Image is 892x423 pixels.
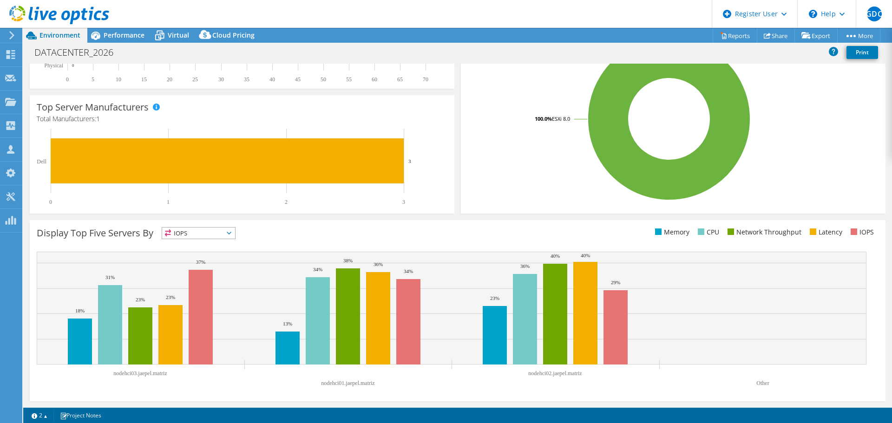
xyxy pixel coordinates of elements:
[551,253,560,259] text: 40%
[313,267,322,272] text: 34%
[581,253,590,258] text: 40%
[837,28,880,43] a: More
[283,321,292,326] text: 13%
[167,76,172,83] text: 20
[72,63,74,68] text: 0
[408,158,411,164] text: 3
[809,10,817,18] svg: \n
[44,62,63,69] text: Physical
[104,31,144,39] span: Performance
[75,308,85,313] text: 18%
[49,199,52,205] text: 0
[846,46,878,59] a: Print
[244,76,249,83] text: 35
[141,76,147,83] text: 15
[92,76,94,83] text: 5
[96,114,100,123] span: 1
[37,114,447,124] h4: Total Manufacturers:
[490,295,499,301] text: 23%
[196,259,205,265] text: 37%
[653,227,689,237] li: Memory
[756,380,769,386] text: Other
[167,199,170,205] text: 1
[53,410,108,421] a: Project Notes
[397,76,403,83] text: 65
[725,227,801,237] li: Network Throughput
[757,28,795,43] a: Share
[520,263,530,269] text: 36%
[611,280,620,285] text: 29%
[372,76,377,83] text: 60
[39,31,80,39] span: Environment
[404,268,413,274] text: 34%
[713,28,757,43] a: Reports
[192,76,198,83] text: 25
[346,76,352,83] text: 55
[113,370,167,377] text: nodehci03.jaepel.matriz
[162,228,235,239] span: IOPS
[285,199,288,205] text: 2
[136,297,145,302] text: 23%
[212,31,255,39] span: Cloud Pricing
[37,102,149,112] h3: Top Server Manufacturers
[552,115,570,122] tspan: ESXi 8.0
[528,370,582,377] text: nodehci02.jaepel.matriz
[402,199,405,205] text: 3
[321,380,374,386] text: nodehci01.jaepel.matriz
[867,7,882,21] span: GDC
[295,76,301,83] text: 45
[25,410,54,421] a: 2
[168,31,189,39] span: Virtual
[343,258,353,263] text: 38%
[807,227,842,237] li: Latency
[30,47,128,58] h1: DATACENTER_2026
[66,76,69,83] text: 0
[269,76,275,83] text: 40
[116,76,121,83] text: 10
[105,274,115,280] text: 31%
[695,227,719,237] li: CPU
[37,158,46,165] text: Dell
[535,115,552,122] tspan: 100.0%
[218,76,224,83] text: 30
[166,294,175,300] text: 23%
[321,76,326,83] text: 50
[423,76,428,83] text: 70
[794,28,838,43] a: Export
[374,261,383,267] text: 36%
[848,227,874,237] li: IOPS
